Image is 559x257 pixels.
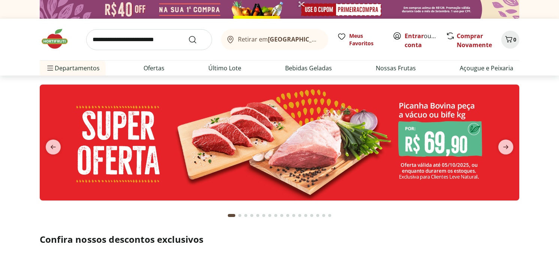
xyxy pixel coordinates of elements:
[376,64,416,73] a: Nossas Frutas
[297,206,303,224] button: Go to page 12 from fs-carousel
[46,59,55,77] button: Menu
[143,64,164,73] a: Ofertas
[261,206,267,224] button: Go to page 6 from fs-carousel
[315,206,321,224] button: Go to page 15 from fs-carousel
[279,206,285,224] button: Go to page 9 from fs-carousel
[349,32,384,47] span: Meus Favoritos
[309,206,315,224] button: Go to page 14 from fs-carousel
[291,206,297,224] button: Go to page 11 from fs-carousel
[405,31,438,49] span: ou
[46,59,100,77] span: Departamentos
[86,29,212,50] input: search
[40,233,519,245] h2: Confira nossos descontos exclusivos
[492,140,519,154] button: next
[405,32,446,49] a: Criar conta
[208,64,241,73] a: Último Lote
[221,29,328,50] button: Retirar em[GEOGRAPHIC_DATA]/[GEOGRAPHIC_DATA]
[238,36,321,43] span: Retirar em
[321,206,327,224] button: Go to page 16 from fs-carousel
[327,206,333,224] button: Go to page 17 from fs-carousel
[285,206,291,224] button: Go to page 10 from fs-carousel
[285,64,332,73] a: Bebidas Geladas
[226,206,237,224] button: Current page from fs-carousel
[501,31,519,49] button: Carrinho
[40,85,519,201] img: super oferta
[249,206,255,224] button: Go to page 4 from fs-carousel
[40,140,67,154] button: previous
[255,206,261,224] button: Go to page 5 from fs-carousel
[337,32,384,47] a: Meus Favoritos
[267,206,273,224] button: Go to page 7 from fs-carousel
[303,206,309,224] button: Go to page 13 from fs-carousel
[268,35,394,43] b: [GEOGRAPHIC_DATA]/[GEOGRAPHIC_DATA]
[457,32,492,49] a: Comprar Novamente
[237,206,243,224] button: Go to page 2 from fs-carousel
[40,28,77,50] img: Hortifruti
[460,64,513,73] a: Açougue e Peixaria
[405,32,424,40] a: Entrar
[188,35,206,44] button: Submit Search
[273,206,279,224] button: Go to page 8 from fs-carousel
[243,206,249,224] button: Go to page 3 from fs-carousel
[513,36,516,43] span: 0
